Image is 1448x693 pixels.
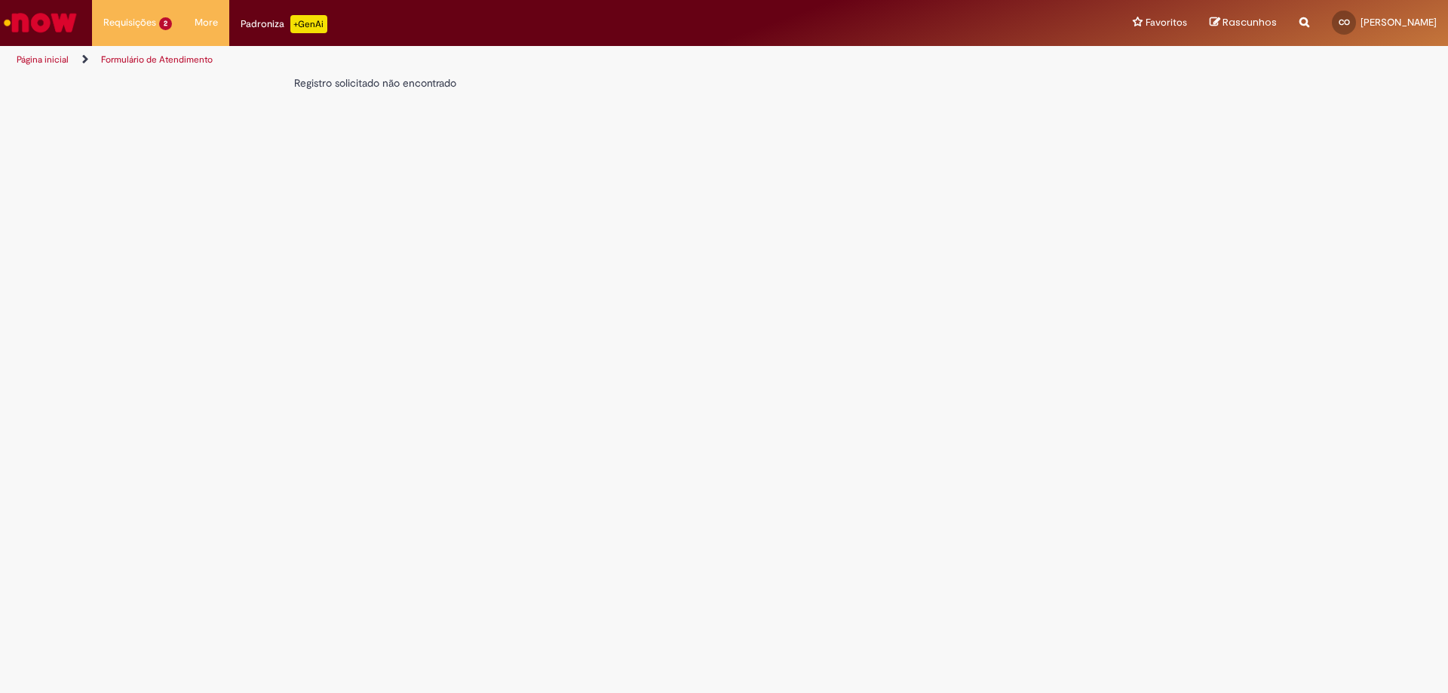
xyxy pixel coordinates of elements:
[195,15,218,30] span: More
[1210,16,1277,30] a: Rascunhos
[1223,15,1277,29] span: Rascunhos
[241,15,327,33] div: Padroniza
[103,15,156,30] span: Requisições
[1339,17,1350,27] span: CO
[1361,16,1437,29] span: [PERSON_NAME]
[17,54,69,66] a: Página inicial
[159,17,172,30] span: 2
[2,8,79,38] img: ServiceNow
[294,75,934,90] div: Registro solicitado não encontrado
[1146,15,1187,30] span: Favoritos
[11,46,954,74] ul: Trilhas de página
[101,54,213,66] a: Formulário de Atendimento
[290,15,327,33] p: +GenAi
